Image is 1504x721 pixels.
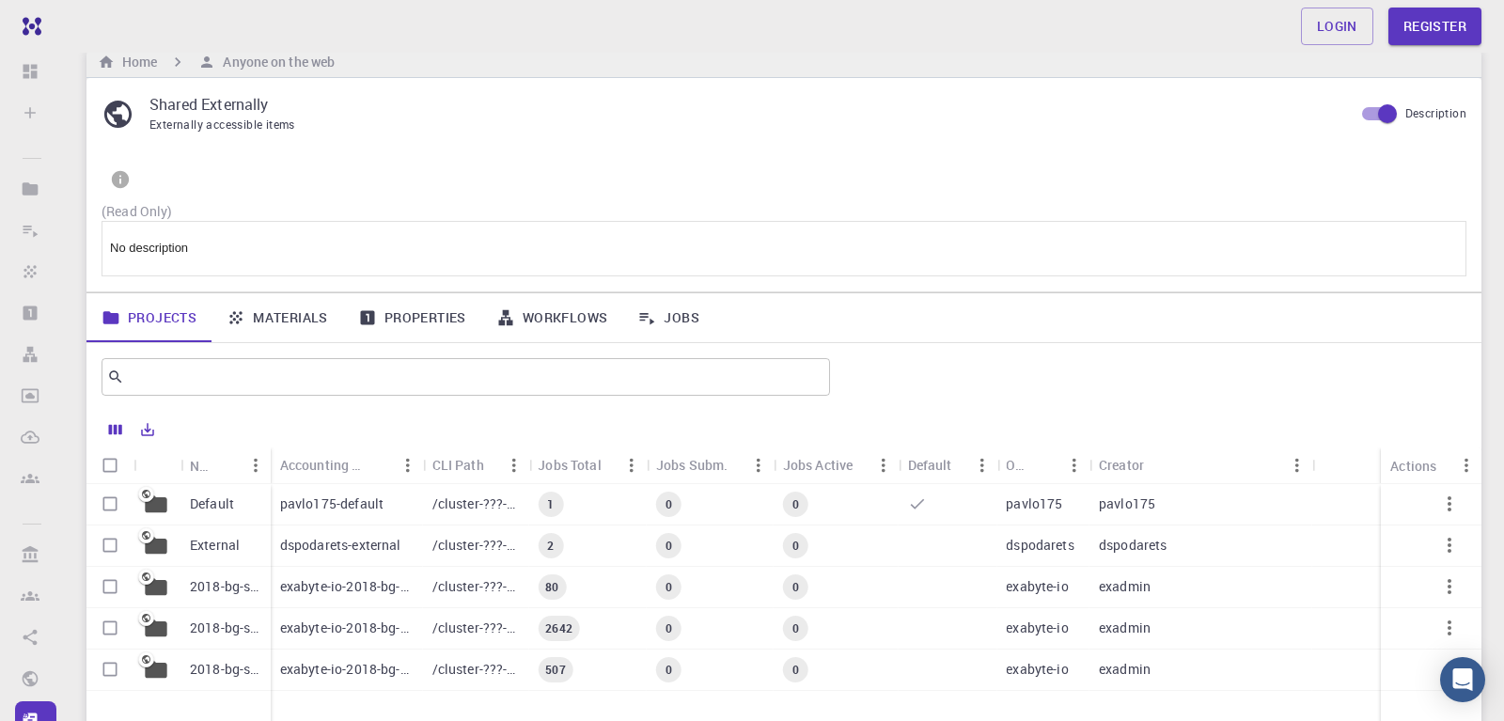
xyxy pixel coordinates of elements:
[1390,447,1436,484] div: Actions
[1099,494,1155,513] p: pavlo175
[432,619,520,637] p: /cluster-???-share/groups/exabyte-io/exabyte-io-2018-bg-study-phase-iii
[190,447,214,484] div: Name
[1006,619,1069,637] p: exabyte-io
[658,496,680,512] span: 0
[774,447,899,483] div: Jobs Active
[1301,8,1373,45] a: Login
[432,660,520,679] p: /cluster-???-share/groups/exabyte-io/exabyte-io-2018-bg-study-phase-i
[105,165,135,195] button: info
[1381,447,1481,484] div: Actions
[540,538,561,554] span: 2
[785,538,807,554] span: 0
[190,577,261,596] p: 2018-bg-study-phase-i-ph
[540,496,561,512] span: 1
[622,293,714,342] a: Jobs
[15,17,41,36] img: logo
[656,447,728,483] div: Jobs Subm.
[102,202,1466,221] p: (Read Only)
[498,450,528,480] button: Menu
[115,52,157,72] h6: Home
[280,577,414,596] p: exabyte-io-2018-bg-study-phase-i-ph
[133,447,180,484] div: Icon
[1006,536,1074,555] p: dspodarets
[30,13,116,30] span: Assistance
[658,538,680,554] span: 0
[617,450,647,480] button: Menu
[132,415,164,445] button: Export
[280,536,401,555] p: dspodarets-external
[1099,619,1151,637] p: exadmin
[1006,494,1062,513] p: pavlo175
[86,293,211,342] a: Projects
[1388,8,1481,45] a: Register
[1089,447,1312,483] div: Creator
[744,450,774,480] button: Menu
[785,662,807,678] span: 0
[1059,450,1089,480] button: Menu
[538,579,566,595] span: 80
[432,447,484,483] div: CLI Path
[1099,577,1151,596] p: exadmin
[214,452,241,478] button: Sort
[190,619,261,637] p: 2018-bg-study-phase-III
[343,293,481,342] a: Properties
[110,239,1458,259] p: No description
[658,662,680,678] span: 0
[1099,447,1144,483] div: Creator
[1144,452,1170,478] button: Sort
[899,447,997,483] div: Default
[432,536,520,555] p: /cluster-???-home/dspodarets/dspodarets-external
[966,450,996,480] button: Menu
[869,450,899,480] button: Menu
[528,447,647,483] div: Jobs Total
[393,450,423,480] button: Menu
[215,52,335,72] h6: Anyone on the web
[785,496,807,512] span: 0
[658,620,680,636] span: 0
[280,660,414,679] p: exabyte-io-2018-bg-study-phase-i
[908,447,952,483] div: Default
[280,447,367,483] div: Accounting slug
[190,536,240,555] p: External
[785,579,807,595] span: 0
[658,579,680,595] span: 0
[783,447,854,483] div: Jobs Active
[538,447,602,483] div: Jobs Total
[211,293,343,342] a: Materials
[432,494,520,513] p: /cluster-???-home/pavlo175/pavlo175-default
[1405,105,1466,120] span: Description
[423,447,529,483] div: CLI Path
[1099,660,1151,679] p: exadmin
[190,660,261,679] p: 2018-bg-study-phase-I
[180,447,271,484] div: Name
[432,577,520,596] p: /cluster-???-share/groups/exabyte-io/exabyte-io-2018-bg-study-phase-i-ph
[100,415,132,445] button: Columns
[785,620,807,636] span: 0
[149,93,1336,116] p: Shared Externally
[271,447,423,483] div: Accounting slug
[280,619,414,637] p: exabyte-io-2018-bg-study-phase-iii
[1451,450,1481,480] button: Menu
[1033,452,1059,478] button: Sort
[280,494,384,513] p: pavlo175-default
[190,494,234,513] p: Default
[538,662,572,678] span: 507
[1006,577,1069,596] p: exabyte-io
[1006,447,1033,483] div: Owner
[538,620,580,636] span: 2642
[481,293,623,342] a: Workflows
[1099,536,1167,555] p: dspodarets
[1282,450,1312,480] button: Menu
[94,52,338,72] nav: breadcrumb
[367,452,393,478] button: Sort
[1440,657,1485,702] div: Open Intercom Messenger
[996,447,1089,483] div: Owner
[647,447,774,483] div: Jobs Subm.
[149,117,295,132] span: Externally accessible items
[241,450,271,480] button: Menu
[1006,660,1069,679] p: exabyte-io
